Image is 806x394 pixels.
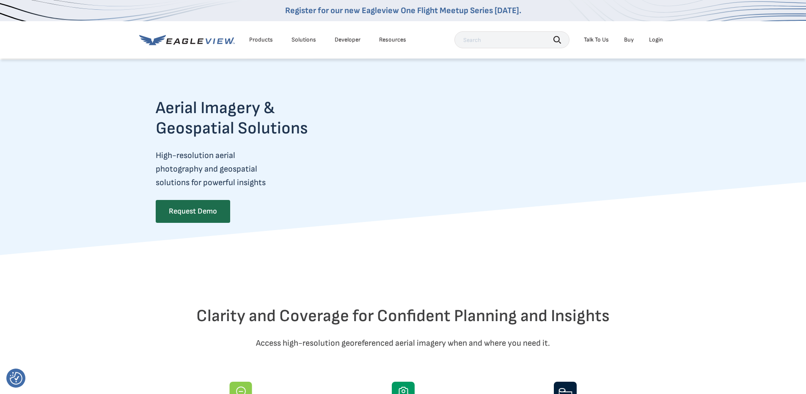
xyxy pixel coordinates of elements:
[10,372,22,385] img: Revisit consent button
[292,36,316,44] div: Solutions
[156,200,230,223] a: Request Demo
[584,36,609,44] div: Talk To Us
[156,98,341,139] h2: Aerial Imagery & Geospatial Solutions
[156,336,651,350] p: Access high-resolution georeferenced aerial imagery when and where you need it.
[335,36,360,44] a: Developer
[379,36,406,44] div: Resources
[10,372,22,385] button: Consent Preferences
[156,149,341,189] p: High-resolution aerial photography and geospatial solutions for powerful insights
[649,36,663,44] div: Login
[249,36,273,44] div: Products
[454,31,569,48] input: Search
[624,36,634,44] a: Buy
[156,306,651,326] h2: Clarity and Coverage for Confident Planning and Insights
[285,6,521,16] a: Register for our new Eagleview One Flight Meetup Series [DATE].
